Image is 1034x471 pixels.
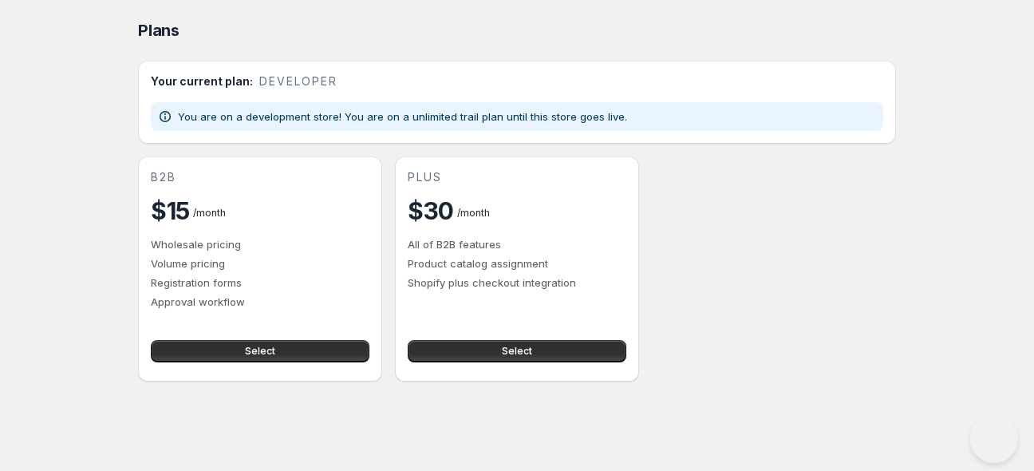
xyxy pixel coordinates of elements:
[151,169,176,185] span: b2b
[408,255,626,271] p: Product catalog assignment
[259,73,337,89] span: developer
[408,275,626,291] p: Shopify plus checkout integration
[457,207,490,219] span: / month
[151,195,190,227] h2: $15
[502,345,532,358] span: Select
[970,415,1018,463] iframe: Help Scout Beacon - Open
[138,21,180,40] span: Plans
[193,207,226,219] span: / month
[151,275,369,291] p: Registration forms
[408,236,626,252] p: All of B2B features
[151,294,369,310] p: Approval workflow
[151,236,369,252] p: Wholesale pricing
[245,345,275,358] span: Select
[151,255,369,271] p: Volume pricing
[151,73,253,89] h2: Your current plan:
[408,169,442,185] span: plus
[408,340,626,362] button: Select
[408,195,454,227] h2: $30
[151,340,369,362] button: Select
[178,109,627,125] p: You are on a development store! You are on a unlimited trail plan until this store goes live.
